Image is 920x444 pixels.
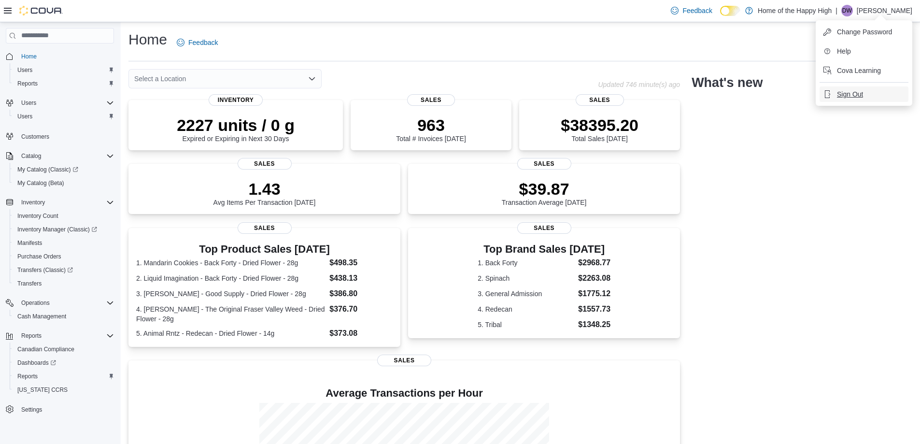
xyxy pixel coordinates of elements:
span: Operations [21,299,50,307]
span: Inventory [21,199,45,206]
h4: Average Transactions per Hour [136,387,672,399]
span: Feedback [682,6,712,15]
span: Inventory Count [14,210,114,222]
h2: What's new [692,75,763,90]
span: Users [21,99,36,107]
span: My Catalog (Classic) [17,166,78,173]
dd: $373.08 [329,328,393,339]
div: Total Sales [DATE] [561,115,638,143]
button: Settings [2,402,118,416]
span: Transfers (Classic) [14,264,114,276]
button: Reports [10,370,118,383]
button: Open list of options [308,75,316,83]
span: Dashboards [14,357,114,369]
span: Transfers (Classic) [17,266,73,274]
span: Operations [17,297,114,309]
a: Inventory Manager (Classic) [10,223,118,236]
span: My Catalog (Beta) [17,179,64,187]
span: Dashboards [17,359,56,367]
button: Operations [2,296,118,310]
nav: Complex example [6,45,114,441]
span: Reports [14,78,114,89]
a: Customers [17,131,53,143]
a: Dashboards [10,356,118,370]
a: Users [14,64,36,76]
h1: Home [128,30,167,49]
span: Inventory Count [17,212,58,220]
dt: 2. Liquid Imagination - Back Forty - Dried Flower - 28g [136,273,326,283]
p: Updated 746 minute(s) ago [598,81,680,88]
button: [US_STATE] CCRS [10,383,118,397]
button: Manifests [10,236,118,250]
span: Inventory Manager (Classic) [17,226,97,233]
p: 963 [396,115,466,135]
span: Reports [21,332,42,340]
div: Expired or Expiring in Next 30 Days [177,115,295,143]
span: Users [17,97,114,109]
span: Settings [21,406,42,414]
a: Cash Management [14,311,70,322]
span: Sales [517,222,571,234]
dd: $2263.08 [578,272,610,284]
span: Catalog [17,150,114,162]
span: Purchase Orders [14,251,114,262]
button: Operations [17,297,54,309]
span: Purchase Orders [17,253,61,260]
div: Transaction Average [DATE] [502,179,587,206]
span: Home [21,53,37,60]
span: My Catalog (Beta) [14,177,114,189]
dt: 5. Tribal [478,320,574,329]
span: Inventory [17,197,114,208]
a: Users [14,111,36,122]
dt: 3. [PERSON_NAME] - Good Supply - Dried Flower - 28g [136,289,326,299]
span: Reports [14,371,114,382]
span: Cash Management [17,313,66,320]
span: Catalog [21,152,41,160]
span: Manifests [14,237,114,249]
button: Canadian Compliance [10,343,118,356]
div: Avg Items Per Transaction [DATE] [213,179,316,206]
button: Inventory Count [10,209,118,223]
button: Catalog [2,149,118,163]
span: Customers [17,130,114,142]
p: $38395.20 [561,115,638,135]
button: Users [2,96,118,110]
a: Inventory Manager (Classic) [14,224,101,235]
span: Users [14,111,114,122]
span: Reports [17,372,38,380]
div: Total # Invoices [DATE] [396,115,466,143]
button: My Catalog (Beta) [10,176,118,190]
button: Reports [2,329,118,343]
span: [US_STATE] CCRS [17,386,68,394]
a: My Catalog (Classic) [14,164,82,175]
span: Inventory Manager (Classic) [14,224,114,235]
span: Sales [238,158,292,170]
button: Transfers [10,277,118,290]
a: Canadian Compliance [14,344,78,355]
h3: Top Brand Sales [DATE] [478,243,610,255]
button: Customers [2,129,118,143]
button: Catalog [17,150,45,162]
dd: $438.13 [329,272,393,284]
a: Transfers [14,278,45,289]
button: Cova Learning [820,63,908,78]
button: Inventory [17,197,49,208]
span: Manifests [17,239,42,247]
img: Cova [19,6,63,15]
input: Dark Mode [720,6,740,16]
span: Transfers [17,280,42,287]
dt: 4. Redecan [478,304,574,314]
span: Change Password [837,27,892,37]
span: My Catalog (Classic) [14,164,114,175]
a: Purchase Orders [14,251,65,262]
dt: 4. [PERSON_NAME] - The Original Fraser Valley Weed - Dried Flower - 28g [136,304,326,324]
span: Users [14,64,114,76]
dd: $1348.25 [578,319,610,330]
span: Canadian Compliance [17,345,74,353]
span: Sign Out [837,89,863,99]
span: Settings [17,403,114,415]
span: Sales [517,158,571,170]
span: Sales [576,94,624,106]
dd: $1557.73 [578,303,610,315]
